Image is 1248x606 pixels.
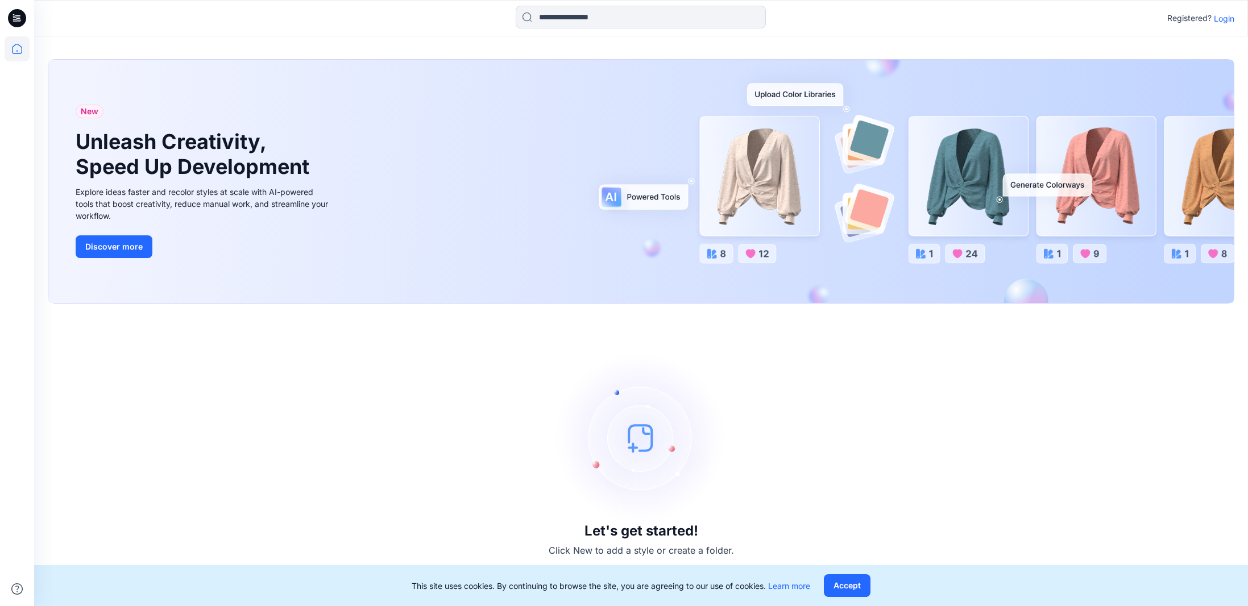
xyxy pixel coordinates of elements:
p: Login [1214,13,1234,24]
div: Explore ideas faster and recolor styles at scale with AI-powered tools that boost creativity, red... [76,186,331,222]
button: Discover more [76,235,152,258]
button: Accept [824,574,870,597]
p: Registered? [1167,11,1212,25]
a: Discover more [76,235,331,258]
h3: Let's get started! [584,523,698,539]
span: New [81,105,98,118]
p: This site uses cookies. By continuing to browse the site, you are agreeing to our use of cookies. [412,580,810,592]
h1: Unleash Creativity, Speed Up Development [76,130,314,179]
p: Click New to add a style or create a folder. [549,543,734,557]
a: Learn more [768,581,810,591]
img: empty-state-image.svg [556,352,727,523]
